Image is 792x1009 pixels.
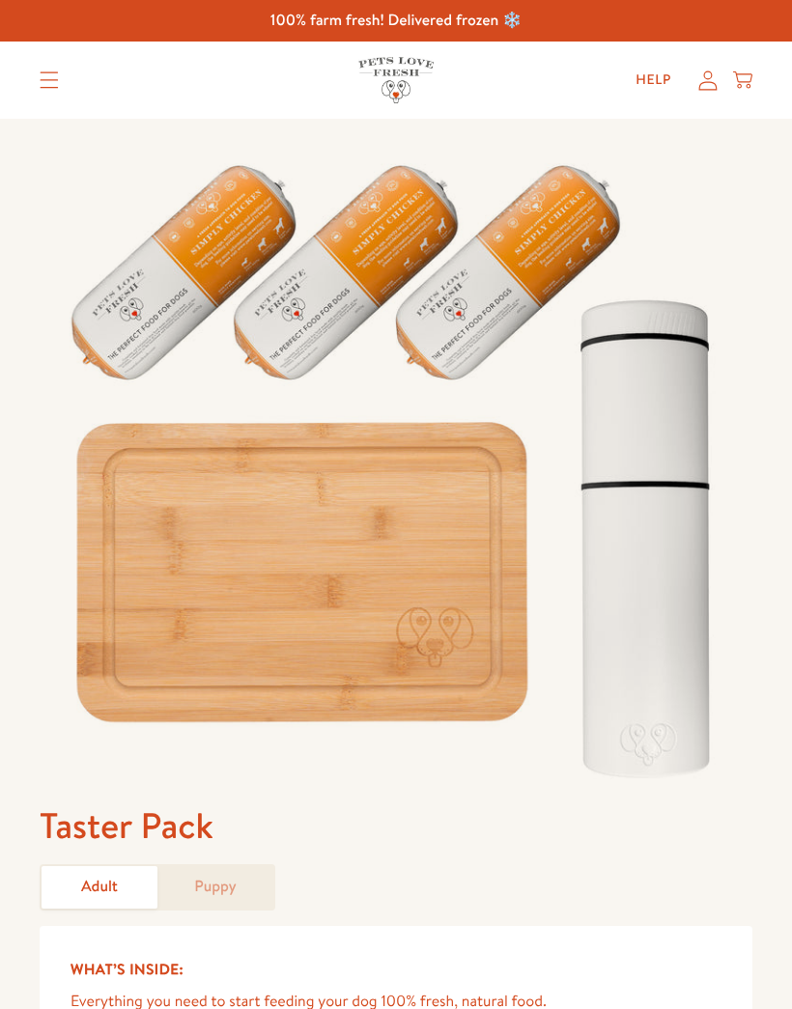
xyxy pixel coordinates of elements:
[71,957,721,982] h5: What’s Inside:
[40,802,752,849] h1: Taster Pack
[40,119,752,802] img: Taster Pack - Adult
[42,866,157,908] a: Adult
[620,61,687,99] a: Help
[24,56,74,104] summary: Translation missing: en.sections.header.menu
[157,866,273,908] a: Puppy
[358,57,434,102] img: Pets Love Fresh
